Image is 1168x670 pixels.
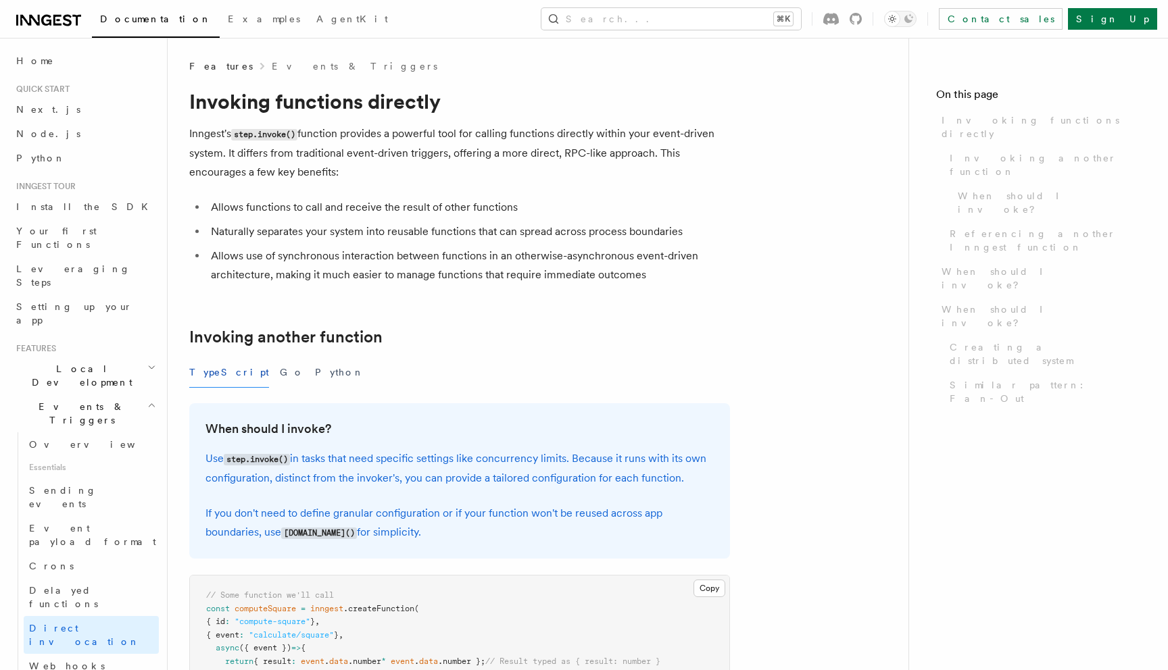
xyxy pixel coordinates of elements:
[24,578,159,616] a: Delayed functions
[206,590,334,600] span: // Some function we'll call
[11,400,147,427] span: Events & Triggers
[414,604,419,613] span: (
[11,343,56,354] span: Features
[958,189,1141,216] span: When should I invoke?
[11,257,159,294] a: Leveraging Steps
[291,656,296,666] span: :
[205,419,331,438] a: When should I invoke?
[339,630,343,640] span: ,
[231,129,297,140] code: step.invoke()
[29,485,97,509] span: Sending events
[693,579,725,597] button: Copy
[225,656,253,666] span: return
[11,394,159,432] button: Events & Triggers
[207,247,730,284] li: Allows use of synchronous interaction between functions in an otherwise-asynchronous event-driven...
[11,219,159,257] a: Your first Functions
[239,630,244,640] span: :
[11,195,159,219] a: Install the SDK
[301,604,306,613] span: =
[950,151,1141,178] span: Invoking another function
[301,643,306,652] span: {
[11,294,159,332] a: Setting up your app
[316,14,388,24] span: AgentKit
[224,454,290,465] code: step.invoke()
[936,86,1141,108] h4: On this page
[291,643,301,652] span: =>
[944,373,1141,411] a: Similar pattern: Fan-Out
[206,630,239,640] span: { event
[944,146,1141,184] a: Invoking another function
[207,198,730,217] li: Allows functions to call and receive the result of other functions
[414,656,419,666] span: .
[16,226,97,250] span: Your first Functions
[189,59,253,73] span: Features
[16,104,80,115] span: Next.js
[280,357,304,388] button: Go
[189,124,730,182] p: Inngest's function provides a powerful tool for calling functions directly within your event-driv...
[11,97,159,122] a: Next.js
[24,516,159,554] a: Event payload format
[235,617,310,626] span: "compute-square"
[189,89,730,113] h1: Invoking functions directly
[29,623,140,647] span: Direct invocation
[16,301,132,326] span: Setting up your app
[11,357,159,394] button: Local Development
[100,14,212,24] span: Documentation
[249,630,334,640] span: "calculate/square"
[438,656,485,666] span: .number };
[939,8,1063,30] a: Contact sales
[29,585,98,609] span: Delayed functions
[11,181,76,192] span: Inngest tour
[950,340,1141,367] span: Creating a distributed system
[29,523,156,547] span: Event payload format
[324,656,329,666] span: .
[315,617,320,626] span: ,
[310,604,343,613] span: inngest
[485,656,660,666] span: // Result typed as { result: number }
[315,357,364,388] button: Python
[189,328,383,346] a: Invoking another function
[391,656,414,666] span: event
[774,12,793,26] kbd: ⌘K
[272,59,437,73] a: Events & Triggers
[239,643,291,652] span: ({ event })
[24,457,159,478] span: Essentials
[29,439,168,450] span: Overview
[334,630,339,640] span: }
[189,357,269,388] button: TypeScript
[884,11,917,27] button: Toggle dark mode
[301,656,324,666] span: event
[936,297,1141,335] a: When should I invoke?
[24,478,159,516] a: Sending events
[29,561,74,571] span: Crons
[11,362,147,389] span: Local Development
[281,527,357,539] code: [DOMAIN_NAME]()
[225,617,230,626] span: :
[24,554,159,578] a: Crons
[205,504,714,542] p: If you don't need to define granular configuration or if your function won't be reused across app...
[944,335,1141,373] a: Creating a distributed system
[942,265,1141,292] span: When should I invoke?
[206,604,230,613] span: const
[228,14,300,24] span: Examples
[235,604,296,613] span: computeSquare
[1068,8,1157,30] a: Sign Up
[24,616,159,654] a: Direct invocation
[11,49,159,73] a: Home
[952,184,1141,222] a: When should I invoke?
[16,201,156,212] span: Install the SDK
[16,128,80,139] span: Node.js
[950,378,1141,405] span: Similar pattern: Fan-Out
[11,122,159,146] a: Node.js
[310,617,315,626] span: }
[11,84,70,95] span: Quick start
[308,4,396,36] a: AgentKit
[942,303,1141,330] span: When should I invoke?
[343,604,414,613] span: .createFunction
[220,4,308,36] a: Examples
[348,656,381,666] span: .number
[942,113,1141,140] span: Invoking functions directly
[205,449,714,488] p: Use in tasks that need specific settings like concurrency limits. Because it runs with its own co...
[16,54,54,68] span: Home
[92,4,220,38] a: Documentation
